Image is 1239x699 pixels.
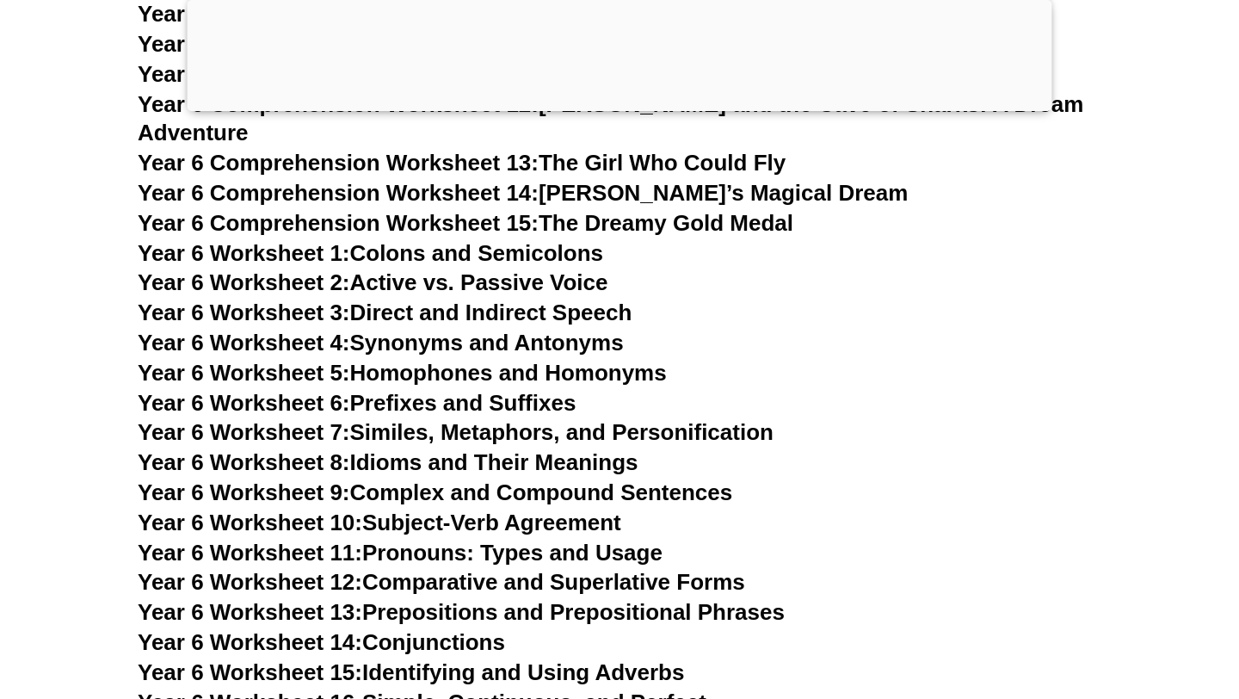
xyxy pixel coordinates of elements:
[138,91,1083,146] a: Year 6 Comprehension Worksheet 12:[PERSON_NAME] and the Cave of Sharks: A Dream Adventure
[138,210,539,236] span: Year 6 Comprehension Worksheet 15:
[138,449,638,475] a: Year 6 Worksheet 8:Idioms and Their Meanings
[138,210,793,236] a: Year 6 Comprehension Worksheet 15:The Dreamy Gold Medal
[138,61,935,87] a: Year 6 Comprehension Worksheet 11:[PERSON_NAME]'s Dream Adventure
[138,300,632,325] a: Year 6 Worksheet 3:Direct and Indirect Speech
[138,300,350,325] span: Year 6 Worksheet 3:
[138,510,362,535] span: Year 6 Worksheet 10:
[138,419,774,445] a: Year 6 Worksheet 7:Similes, Metaphors, and Personification
[138,91,539,117] span: Year 6 Comprehension Worksheet 12:
[138,1,527,27] span: Year 6 Comprehension Worksheet 9:
[138,360,667,386] a: Year 6 Worksheet 5:Homophones and Homonyms
[944,504,1239,699] iframe: Chat Widget
[138,330,624,356] a: Year 6 Worksheet 4:Synonyms and Antonyms
[138,510,621,535] a: Year 6 Worksheet 10:Subject-Verb Agreement
[138,61,539,87] span: Year 6 Comprehension Worksheet 11:
[138,569,362,595] span: Year 6 Worksheet 12:
[138,419,350,445] span: Year 6 Worksheet 7:
[138,449,350,475] span: Year 6 Worksheet 8:
[138,150,539,176] span: Year 6 Comprehension Worksheet 13:
[138,659,684,685] a: Year 6 Worksheet 15:Identifying and Using Adverbs
[138,180,908,206] a: Year 6 Comprehension Worksheet 14:[PERSON_NAME]’s Magical Dream
[138,269,350,295] span: Year 6 Worksheet 2:
[138,1,961,27] a: Year 6 Comprehension Worksheet 9:The Amazing Dream of [PERSON_NAME]
[138,390,350,416] span: Year 6 Worksheet 6:
[138,390,576,416] a: Year 6 Worksheet 6:Prefixes and Suffixes
[138,269,607,295] a: Year 6 Worksheet 2:Active vs. Passive Voice
[138,360,350,386] span: Year 6 Worksheet 5:
[138,479,350,505] span: Year 6 Worksheet 9:
[138,659,362,685] span: Year 6 Worksheet 15:
[138,540,362,566] span: Year 6 Worksheet 11:
[138,629,362,655] span: Year 6 Worksheet 14:
[138,599,362,625] span: Year 6 Worksheet 13:
[138,629,505,655] a: Year 6 Worksheet 14:Conjunctions
[138,540,663,566] a: Year 6 Worksheet 11:Pronouns: Types and Usage
[138,240,603,266] a: Year 6 Worksheet 1:Colons and Semicolons
[138,240,350,266] span: Year 6 Worksheet 1:
[138,180,539,206] span: Year 6 Comprehension Worksheet 14:
[138,31,539,57] span: Year 6 Comprehension Worksheet 10:
[138,479,732,505] a: Year 6 Worksheet 9:Complex and Compound Sentences
[138,150,786,176] a: Year 6 Comprehension Worksheet 13:The Girl Who Could Fly
[138,330,350,356] span: Year 6 Worksheet 4:
[138,569,745,595] a: Year 6 Worksheet 12:Comparative and Superlative Forms
[138,31,900,57] a: Year 6 Comprehension Worksheet 10:The Boy Who Became an Avenger
[138,599,785,625] a: Year 6 Worksheet 13:Prepositions and Prepositional Phrases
